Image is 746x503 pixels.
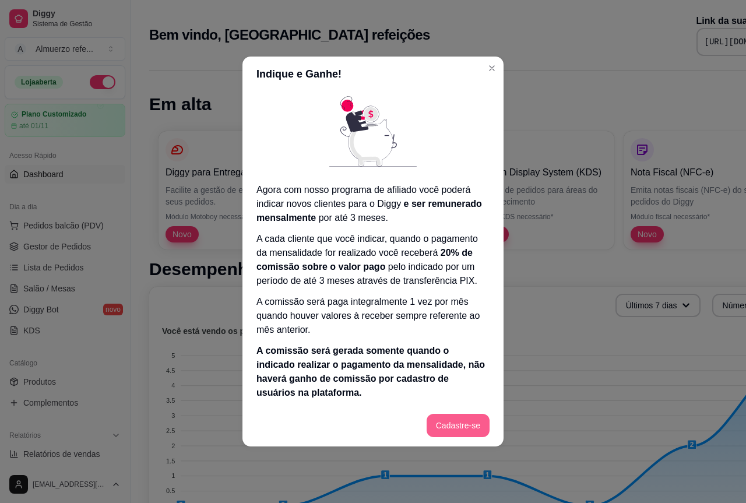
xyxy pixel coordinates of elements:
[256,295,490,337] p: A comissão será paga integralmente 1 vez por mês quando houver valores à receber sempre referente...
[483,59,501,78] button: Close
[256,183,490,225] p: Agora com nosso programa de afiliado você poderá indicar novos clientes para o Diggy por até 3 me...
[427,414,490,437] button: Cadastre-se
[256,66,342,82] p: Indique e Ganhe!
[256,344,490,400] p: A comissão será gerada somente quando o indicado realizar o pagamento da mensalidade, não haverá ...
[256,199,482,223] span: e ser remunerado mensalmente
[329,96,417,167] img: pigbank
[256,248,473,272] span: 20% de comissão sobre o valor pago
[256,232,490,288] p: A cada cliente que você indicar, quando o pagamento da mensalidade for realizado você receberá pe...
